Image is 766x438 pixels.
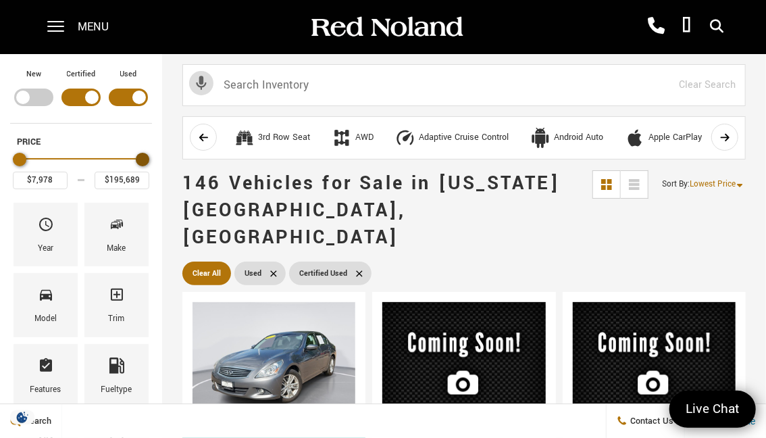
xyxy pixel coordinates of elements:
[38,283,54,312] span: Model
[120,68,137,81] label: Used
[84,203,149,266] div: MakeMake
[13,153,26,166] div: Minimum Price
[309,16,464,39] img: Red Noland Auto Group
[109,354,125,383] span: Fueltype
[13,148,149,189] div: Price
[332,128,352,148] div: AWD
[136,153,149,166] div: Maximum Price
[30,383,61,397] div: Features
[530,128,551,148] div: Android Auto
[182,64,746,106] input: Search Inventory
[182,170,560,251] span: 146 Vehicles for Sale in [US_STATE][GEOGRAPHIC_DATA], [GEOGRAPHIC_DATA]
[648,132,702,144] div: Apple CarPlay
[7,410,38,424] section: Click to Open Cookie Consent Modal
[109,213,125,241] span: Make
[382,302,545,428] img: 2014 INFINITI Q50 Premium
[690,178,736,190] span: Lowest Price
[190,124,217,151] button: scroll left
[34,312,57,326] div: Model
[299,265,347,282] span: Certified Used
[84,344,149,408] div: FueltypeFueltype
[573,302,736,428] img: 2018 Land Rover Discovery Sport HSE Luxury
[234,128,255,148] div: 3rd Row Seat
[395,128,415,148] div: Adaptive Cruise Control
[189,71,213,95] svg: Click to toggle on voice search
[17,136,145,148] h5: Price
[7,410,38,424] img: Opt-Out Icon
[109,283,125,312] span: Trim
[258,132,310,144] div: 3rd Row Seat
[107,241,126,256] div: Make
[245,265,261,282] span: Used
[711,124,738,151] button: scroll right
[67,68,96,81] label: Certified
[13,172,68,189] input: Minimum
[523,124,611,152] button: Android AutoAndroid Auto
[419,132,509,144] div: Adaptive Cruise Control
[227,124,317,152] button: 3rd Row Seat3rd Row Seat
[14,203,78,266] div: YearYear
[617,124,709,152] button: Apple CarPlayApple CarPlay
[14,273,78,337] div: ModelModel
[101,383,132,397] div: Fueltype
[38,213,54,241] span: Year
[109,312,125,326] div: Trim
[193,265,221,282] span: Clear All
[355,132,374,144] div: AWD
[193,302,355,424] img: 2011 INFINITI G25 X
[38,354,54,383] span: Features
[14,344,78,408] div: FeaturesFeatures
[554,132,603,144] div: Android Auto
[679,400,746,418] span: Live Chat
[84,273,149,337] div: TrimTrim
[388,124,516,152] button: Adaptive Cruise ControlAdaptive Cruise Control
[38,241,53,256] div: Year
[625,128,645,148] div: Apple CarPlay
[95,172,149,189] input: Maximum
[10,68,152,123] div: Filter by Vehicle Type
[669,391,756,428] a: Live Chat
[628,415,674,427] span: Contact Us
[662,178,690,190] span: Sort By :
[324,124,381,152] button: AWDAWD
[26,68,41,81] label: New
